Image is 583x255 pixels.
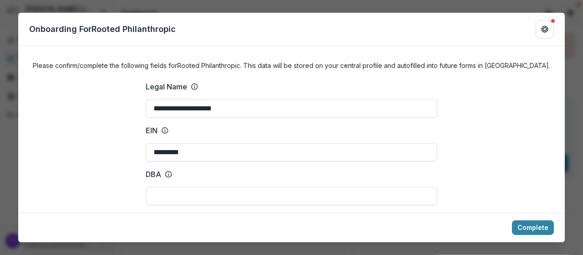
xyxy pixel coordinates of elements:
p: DBA [146,169,161,180]
h4: Please confirm/complete the following fields for Rooted Philanthropic . This data will be stored ... [33,61,550,70]
p: Legal Name [146,81,187,92]
button: Get Help [536,20,554,38]
button: Complete [512,220,554,235]
p: Website [146,213,174,224]
p: Onboarding For Rooted Philanthropic [29,23,176,35]
p: EIN [146,125,158,136]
